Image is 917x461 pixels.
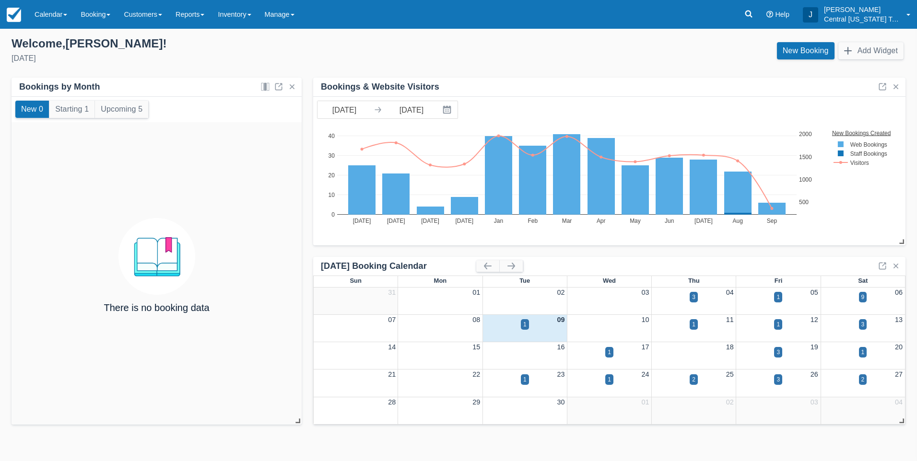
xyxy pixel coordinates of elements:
p: Central [US_STATE] Tours [824,14,901,24]
div: 1 [776,293,780,301]
a: 23 [557,370,564,378]
div: 1 [608,348,611,357]
a: 03 [642,288,649,296]
span: Fri [775,277,783,284]
p: [PERSON_NAME] [824,5,901,14]
i: Help [766,11,773,18]
button: Add Widget [838,42,904,59]
a: 10 [642,316,649,323]
div: 3 [776,348,780,357]
div: [DATE] [12,53,451,64]
a: 18 [726,343,734,351]
a: 06 [895,288,903,296]
div: 2 [692,375,695,384]
a: 04 [895,398,903,406]
span: Sun [350,277,361,284]
a: 04 [726,288,734,296]
div: 1 [692,320,695,329]
a: 24 [642,370,649,378]
a: New Booking [777,42,835,59]
a: 16 [557,343,564,351]
div: J [803,7,818,23]
span: Tue [519,277,530,284]
div: 9 [861,293,865,301]
a: 03 [811,398,818,406]
button: Upcoming 5 [95,101,148,118]
img: checkfront-main-nav-mini-logo.png [7,8,21,22]
a: 28 [388,398,396,406]
input: End Date [385,101,438,118]
span: Sat [858,277,868,284]
a: 25 [726,370,734,378]
span: Wed [603,277,616,284]
a: 09 [557,316,564,323]
a: 07 [388,316,396,323]
text: New Bookings Created [833,129,892,136]
div: 1 [776,320,780,329]
span: Help [775,11,789,18]
a: 05 [811,288,818,296]
span: Thu [688,277,700,284]
div: Bookings & Website Visitors [321,81,439,92]
div: [DATE] Booking Calendar [321,261,476,272]
div: 1 [523,320,527,329]
a: 02 [557,288,564,296]
a: 27 [895,370,903,378]
a: 01 [472,288,480,296]
a: 31 [388,288,396,296]
div: 3 [776,375,780,384]
span: Mon [434,277,447,284]
a: 21 [388,370,396,378]
a: 14 [388,343,396,351]
a: 11 [726,316,734,323]
a: 08 [472,316,480,323]
a: 13 [895,316,903,323]
a: 29 [472,398,480,406]
a: 01 [642,398,649,406]
div: Bookings by Month [19,81,100,92]
div: 3 [692,293,695,301]
div: 3 [861,320,865,329]
div: 2 [861,375,865,384]
div: 1 [523,375,527,384]
a: 19 [811,343,818,351]
div: 1 [608,375,611,384]
a: 17 [642,343,649,351]
h4: There is no booking data [104,302,209,313]
a: 30 [557,398,564,406]
div: 1 [861,348,865,357]
a: 02 [726,398,734,406]
img: booking.png [118,218,195,295]
a: 20 [895,343,903,351]
a: 22 [472,370,480,378]
button: Starting 1 [49,101,94,118]
a: 26 [811,370,818,378]
div: Welcome , [PERSON_NAME] ! [12,36,451,51]
input: Start Date [317,101,371,118]
a: 15 [472,343,480,351]
button: Interact with the calendar and add the check-in date for your trip. [438,101,458,118]
button: New 0 [15,101,49,118]
a: 12 [811,316,818,323]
